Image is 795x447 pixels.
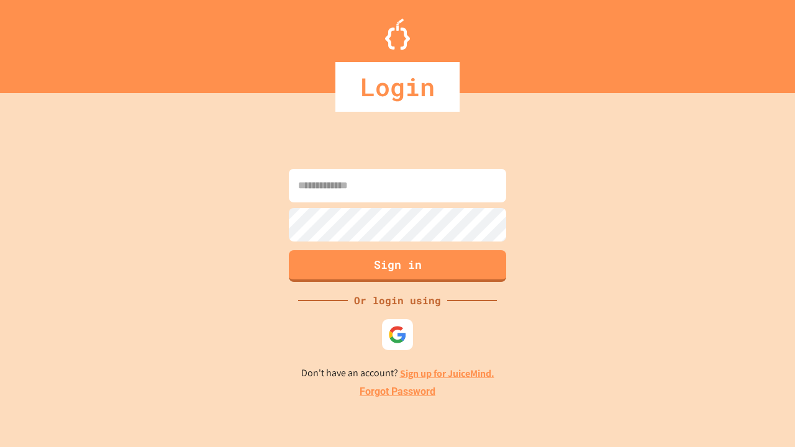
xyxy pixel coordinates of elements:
[388,325,407,344] img: google-icon.svg
[289,250,506,282] button: Sign in
[692,343,783,396] iframe: chat widget
[400,367,494,380] a: Sign up for JuiceMind.
[360,384,435,399] a: Forgot Password
[385,19,410,50] img: Logo.svg
[348,293,447,308] div: Or login using
[301,366,494,381] p: Don't have an account?
[743,397,783,435] iframe: chat widget
[335,62,460,112] div: Login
